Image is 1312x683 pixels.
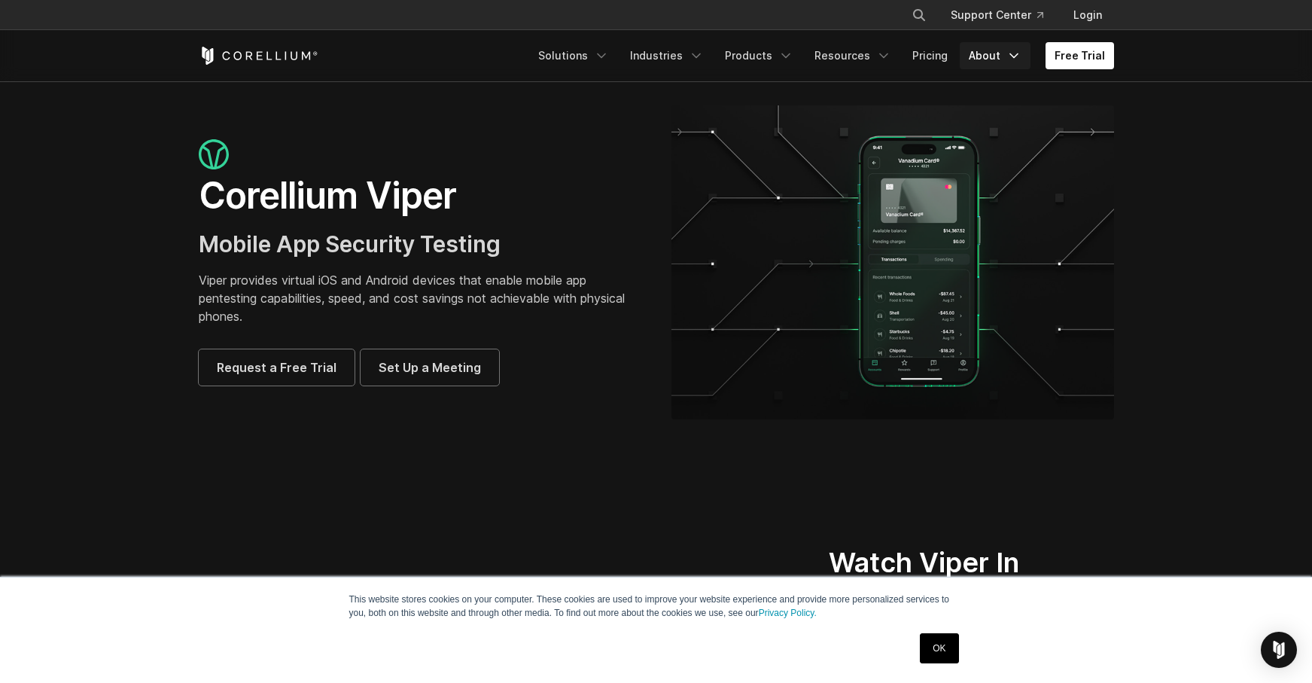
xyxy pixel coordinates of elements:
[529,42,618,69] a: Solutions
[939,2,1055,29] a: Support Center
[199,230,501,258] span: Mobile App Security Testing
[960,42,1030,69] a: About
[199,47,318,65] a: Corellium Home
[759,608,817,618] a: Privacy Policy.
[529,42,1114,69] div: Navigation Menu
[1046,42,1114,69] a: Free Trial
[199,173,641,218] h1: Corellium Viper
[920,633,958,663] a: OK
[621,42,713,69] a: Industries
[671,105,1114,419] img: viper_hero
[199,271,641,325] p: Viper provides virtual iOS and Android devices that enable mobile app pentesting capabilities, sp...
[1061,2,1114,29] a: Login
[906,2,933,29] button: Search
[217,358,336,377] span: Request a Free Trial
[199,139,229,170] img: viper_icon_large
[805,42,900,69] a: Resources
[903,42,957,69] a: Pricing
[829,546,1057,614] h2: Watch Viper In Action
[349,593,963,620] p: This website stores cookies on your computer. These cookies are used to improve your website expe...
[716,42,802,69] a: Products
[379,358,481,377] span: Set Up a Meeting
[361,349,499,386] a: Set Up a Meeting
[199,349,355,386] a: Request a Free Trial
[893,2,1114,29] div: Navigation Menu
[1261,632,1297,668] div: Open Intercom Messenger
